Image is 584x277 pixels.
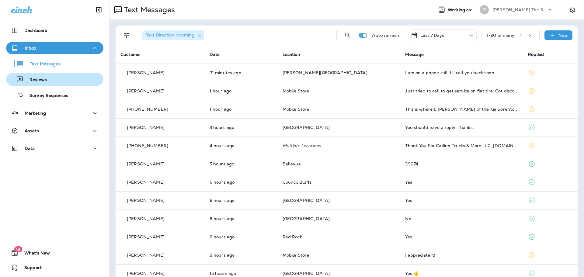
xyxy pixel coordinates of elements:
[122,5,175,14] p: Text Messages
[120,52,141,57] span: Customer
[283,271,330,276] span: [GEOGRAPHIC_DATA]
[18,251,50,258] span: What's New
[127,216,165,221] p: [PERSON_NAME]
[283,143,396,148] p: Multiple Locations
[127,125,165,130] p: [PERSON_NAME]
[25,46,36,50] p: Inbox
[127,161,165,166] p: [PERSON_NAME]
[210,271,273,276] p: Aug 11, 2025 11:55 PM
[23,77,47,83] p: Reviews
[6,57,103,70] button: Text Messages
[283,52,300,57] span: Location
[127,180,165,185] p: [PERSON_NAME]
[6,73,103,86] button: Reviews
[127,253,165,258] p: [PERSON_NAME]
[23,93,68,99] p: Survey Responses
[127,271,165,276] p: [PERSON_NAME]
[210,216,273,221] p: Aug 12, 2025 09:01 AM
[127,107,168,112] p: [PHONE_NUMBER]
[25,128,39,133] p: Assets
[283,125,330,130] span: [GEOGRAPHIC_DATA]
[90,4,107,16] button: Collapse Sidebar
[480,5,489,14] div: JT
[405,271,518,276] div: Yes 👍
[25,146,35,151] p: Data
[405,180,518,185] div: Yes
[528,52,544,57] span: Replied
[120,29,133,41] button: Filters
[405,216,518,221] div: No
[18,265,42,272] span: Support
[6,24,103,36] button: Dashboard
[210,234,273,239] p: Aug 12, 2025 09:00 AM
[405,161,518,166] div: 39074
[405,70,518,75] div: I am on a phone call, I’ll call you back soon
[405,198,518,203] div: Yes
[405,253,518,258] div: I appreciate it!
[487,33,515,38] div: 1 - 20 of many
[405,88,518,93] div: Just tried to call to get service on flat tire. Got disconnected. Call me plz 402-616-6670
[405,125,518,130] div: You should have a reply. Thanks.
[142,30,204,40] div: Text Direction:Incoming
[127,234,165,239] p: [PERSON_NAME]
[210,198,273,203] p: Aug 12, 2025 09:11 AM
[283,161,301,167] span: Bellevue
[283,252,309,258] span: Mobile Store
[405,107,518,112] div: This is where I, Ayden Rossell of the Kia Sorento, am
[210,180,273,185] p: Aug 12, 2025 09:16 AM
[420,33,444,38] p: Last 7 Days
[283,88,309,94] span: Mobile Store
[14,246,22,252] span: 19
[24,61,61,67] p: Text Messages
[127,198,165,203] p: [PERSON_NAME]
[6,42,103,54] button: Inbox
[342,29,354,41] button: Search Messages
[210,52,220,57] span: Date
[448,7,474,12] span: Working as:
[210,161,273,166] p: Aug 12, 2025 09:45 AM
[283,70,367,75] span: [PERSON_NAME][GEOGRAPHIC_DATA]
[6,107,103,119] button: Marketing
[146,32,194,38] span: Text Direction : Incoming
[405,234,518,239] div: Yes
[283,106,309,112] span: Mobile Store
[210,125,273,130] p: Aug 12, 2025 11:39 AM
[283,216,330,221] span: [GEOGRAPHIC_DATA]
[567,4,578,15] button: Settings
[127,88,165,93] p: [PERSON_NAME]
[210,70,273,75] p: Aug 12, 2025 03:15 PM
[283,198,330,203] span: [GEOGRAPHIC_DATA]
[492,7,547,12] p: [PERSON_NAME] Tire & Auto
[210,107,273,112] p: Aug 12, 2025 02:17 PM
[6,142,103,154] button: Data
[6,125,103,137] button: Assets
[405,143,518,148] div: Thank You For Calling Trucks & More LLC. WWW.Truckmorellc.com
[283,234,302,240] span: Red Rock
[372,33,399,38] p: Auto refresh
[558,33,568,38] p: New
[6,261,103,274] button: Support
[24,28,47,33] p: Dashboard
[6,247,103,259] button: 19What's New
[283,179,312,185] span: Council Bluffs
[210,253,273,258] p: Aug 12, 2025 07:22 AM
[405,52,424,57] span: Message
[210,143,273,148] p: Aug 12, 2025 10:51 AM
[6,89,103,102] button: Survey Responses
[127,70,165,75] p: [PERSON_NAME]
[210,88,273,93] p: Aug 12, 2025 02:32 PM
[25,111,46,116] p: Marketing
[127,143,168,148] p: [PHONE_NUMBER]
